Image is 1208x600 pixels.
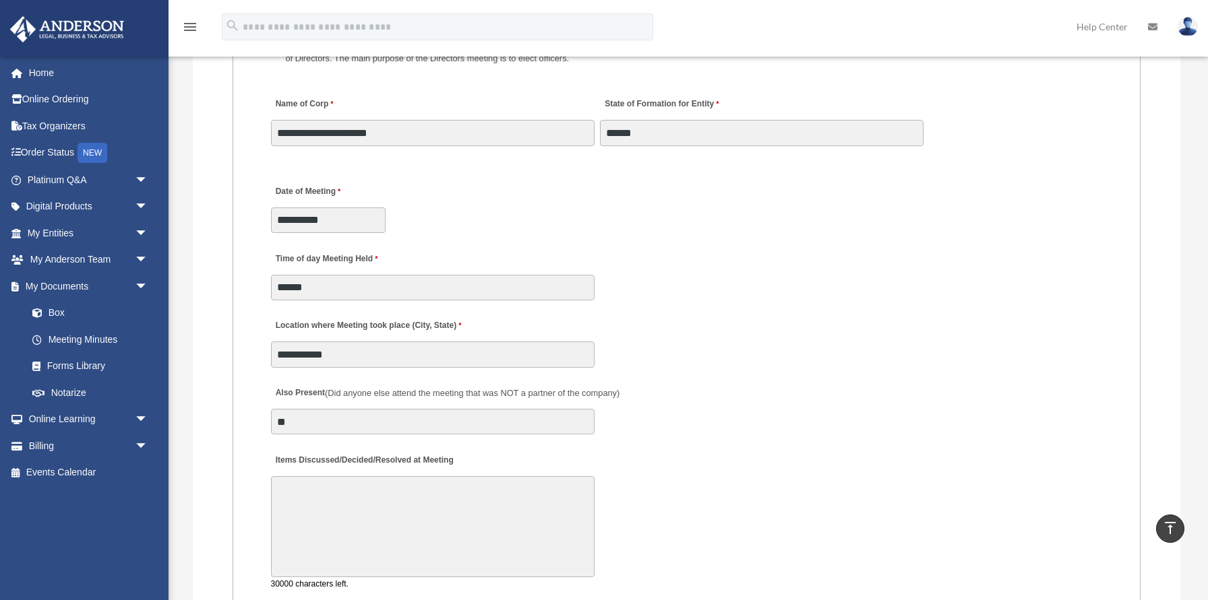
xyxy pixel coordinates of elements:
[9,193,169,220] a: Digital Productsarrow_drop_down
[271,451,457,469] label: Items Discussed/Decided/Resolved at Meeting
[135,193,162,221] span: arrow_drop_down
[19,353,169,380] a: Forms Library
[135,432,162,460] span: arrow_drop_down
[325,388,620,398] span: (Did anyone else attend the meeting that was NOT a partner of the company)
[135,246,162,274] span: arrow_drop_down
[19,326,162,353] a: Meeting Minutes
[271,317,465,335] label: Location where Meeting took place (City, State)
[9,220,169,246] a: My Entitiesarrow_drop_down
[9,139,169,167] a: Order StatusNEW
[135,166,162,194] span: arrow_drop_down
[271,182,399,201] label: Date of Meeting
[135,220,162,247] span: arrow_drop_down
[9,273,169,300] a: My Documentsarrow_drop_down
[9,459,169,486] a: Events Calendar
[1162,520,1178,536] i: vertical_align_top
[6,16,128,42] img: Anderson Advisors Platinum Portal
[600,96,722,114] label: State of Formation for Entity
[9,406,169,433] a: Online Learningarrow_drop_down
[19,379,169,406] a: Notarize
[182,24,198,35] a: menu
[225,18,240,33] i: search
[271,577,595,591] div: 30000 characters left.
[19,300,169,327] a: Box
[78,143,107,163] div: NEW
[1178,17,1198,36] img: User Pic
[271,385,624,403] label: Also Present
[135,406,162,434] span: arrow_drop_down
[9,86,169,113] a: Online Ordering
[182,19,198,35] i: menu
[9,166,169,193] a: Platinum Q&Aarrow_drop_down
[9,112,169,139] a: Tax Organizers
[9,59,169,86] a: Home
[271,250,399,268] label: Time of day Meeting Held
[9,246,169,273] a: My Anderson Teamarrow_drop_down
[1156,514,1184,543] a: vertical_align_top
[271,96,337,114] label: Name of Corp
[9,432,169,459] a: Billingarrow_drop_down
[135,273,162,300] span: arrow_drop_down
